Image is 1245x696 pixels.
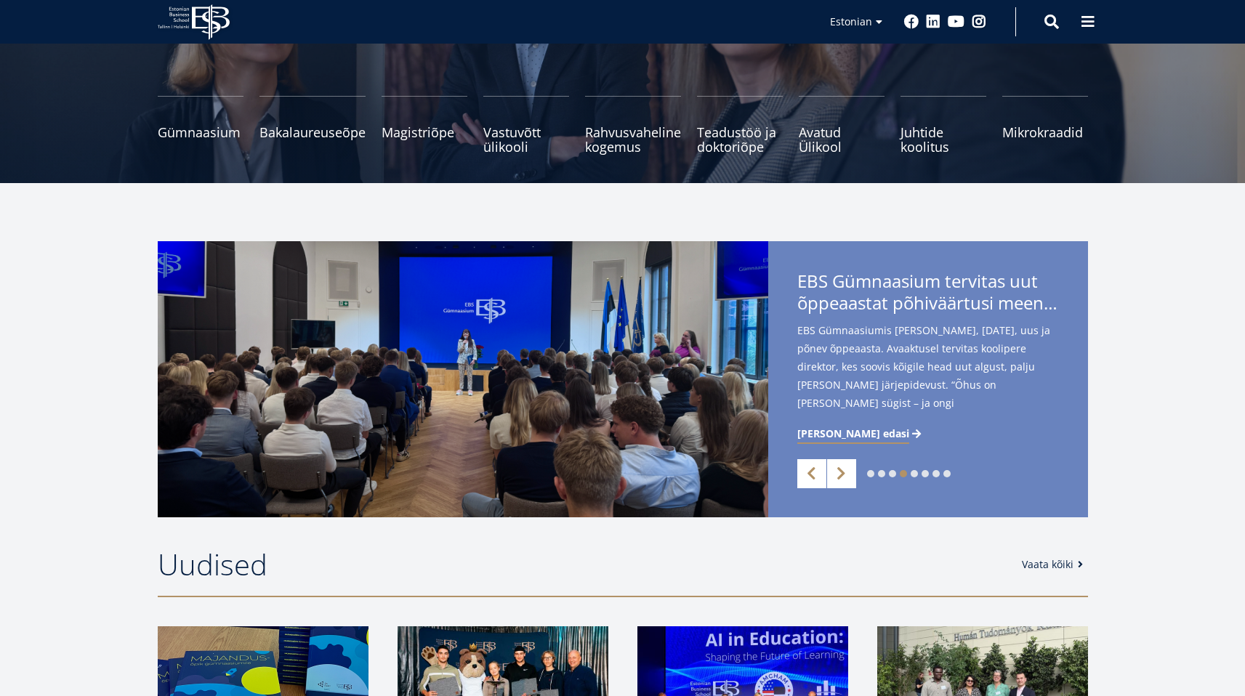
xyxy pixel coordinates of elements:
[797,426,924,441] a: [PERSON_NAME] edasi
[483,96,569,154] a: Vastuvõtt ülikooli
[799,125,885,154] span: Avatud Ülikool
[972,15,986,29] a: Instagram
[259,125,366,139] span: Bakalaureuseõpe
[585,125,681,154] span: Rahvusvaheline kogemus
[259,96,366,154] a: Bakalaureuseõpe
[158,96,243,154] a: Gümnaasium
[797,292,1059,314] span: õppeaastat põhiväärtusi meenutades
[797,426,909,441] span: [PERSON_NAME] edasi
[889,470,896,477] a: 3
[922,470,929,477] a: 6
[797,270,1059,318] span: EBS Gümnaasium tervitas uut
[932,470,940,477] a: 7
[900,96,986,154] a: Juhtide koolitus
[797,321,1059,435] span: EBS Gümnaasiumis [PERSON_NAME], [DATE], uus ja põnev õppeaasta. Avaaktusel tervitas koolipere dir...
[867,470,874,477] a: 1
[1002,125,1088,139] span: Mikrokraadid
[158,241,768,517] img: a
[158,546,1007,583] h2: Uudised
[943,470,951,477] a: 8
[797,459,826,488] a: Previous
[585,96,681,154] a: Rahvusvaheline kogemus
[900,125,986,154] span: Juhtide koolitus
[799,96,885,154] a: Avatud Ülikool
[948,15,964,29] a: Youtube
[158,125,243,139] span: Gümnaasium
[926,15,940,29] a: Linkedin
[911,470,918,477] a: 5
[900,470,907,477] a: 4
[382,125,467,139] span: Magistriõpe
[904,15,919,29] a: Facebook
[697,96,783,154] a: Teadustöö ja doktoriõpe
[1002,96,1088,154] a: Mikrokraadid
[827,459,856,488] a: Next
[697,125,783,154] span: Teadustöö ja doktoriõpe
[483,125,569,154] span: Vastuvõtt ülikooli
[878,470,885,477] a: 2
[382,96,467,154] a: Magistriõpe
[1022,557,1088,572] a: Vaata kõiki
